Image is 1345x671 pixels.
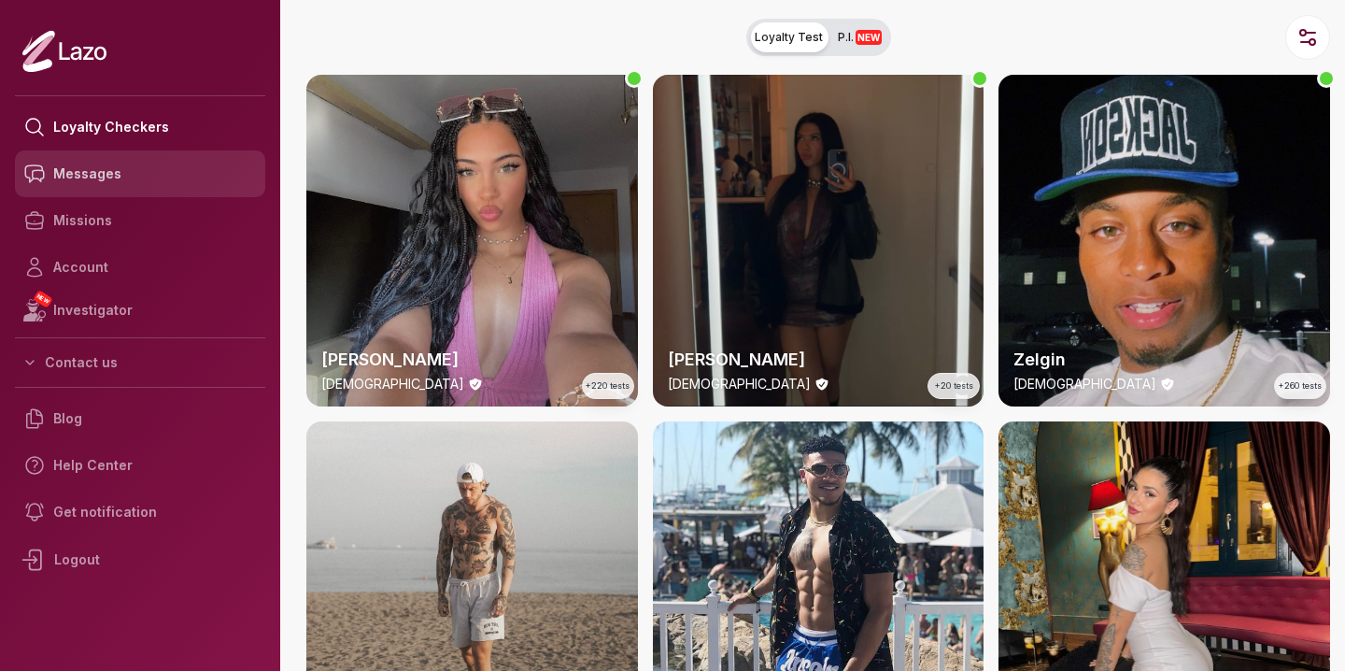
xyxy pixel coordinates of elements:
p: [DEMOGRAPHIC_DATA] [668,375,811,393]
span: +220 tests [586,379,630,393]
a: Messages [15,150,265,197]
img: checker [998,75,1330,407]
img: checker [306,75,638,407]
a: Get notification [15,489,265,535]
a: Blog [15,395,265,442]
a: Help Center [15,442,265,489]
h2: [PERSON_NAME] [321,347,623,373]
a: Missions [15,197,265,244]
div: Logout [15,535,265,584]
span: NEW [33,290,53,308]
a: thumbcheckerZelgin[DEMOGRAPHIC_DATA]+260 tests [998,75,1330,407]
span: NEW [856,30,882,45]
button: Contact us [15,346,265,379]
a: NEWInvestigator [15,291,265,330]
p: [DEMOGRAPHIC_DATA] [1013,375,1156,393]
span: Loyalty Test [755,30,823,45]
span: +20 tests [935,379,973,393]
a: thumbchecker[PERSON_NAME][DEMOGRAPHIC_DATA]+20 tests [653,75,984,407]
a: thumbchecker[PERSON_NAME][DEMOGRAPHIC_DATA]+220 tests [306,75,638,407]
p: [DEMOGRAPHIC_DATA] [321,375,464,393]
h2: Zelgin [1013,347,1315,373]
span: +260 tests [1279,379,1322,393]
span: P.I. [838,30,882,45]
a: Loyalty Checkers [15,104,265,150]
img: checker [653,75,984,407]
a: Account [15,244,265,291]
h2: [PERSON_NAME] [668,347,970,373]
